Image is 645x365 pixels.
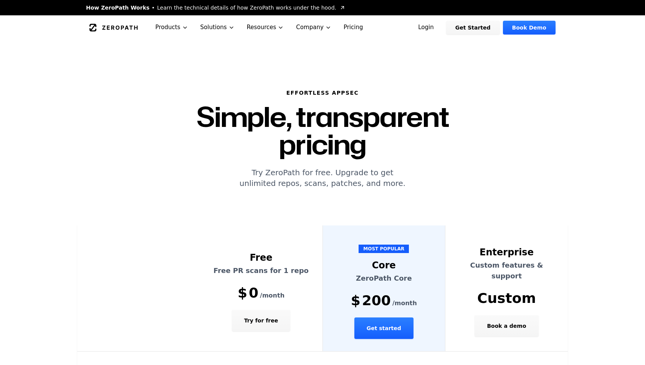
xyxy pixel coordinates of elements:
[477,291,536,306] span: Custom
[332,273,436,284] p: ZeroPath Core
[150,89,495,97] h6: Effortless AppSec
[86,4,346,12] a: How ZeroPath WorksLearn the technical details of how ZeroPath works under the hood.
[337,15,369,39] a: Pricing
[209,252,313,264] div: Free
[150,103,495,158] h1: Simple, transparent pricing
[446,21,500,35] a: Get Started
[455,260,559,281] p: Custom features & support
[77,15,568,39] nav: Global
[332,259,436,271] div: Core
[86,4,149,12] span: How ZeroPath Works
[290,15,337,39] button: Company
[362,293,391,308] span: 200
[359,245,409,253] span: MOST POPULAR
[150,167,495,189] p: Try ZeroPath for free. Upgrade to get unlimited repos, scans, patches, and more.
[455,246,559,258] div: Enterprise
[351,293,361,308] span: $
[475,315,538,337] button: Book a demo
[392,299,417,308] span: /month
[354,317,413,339] button: Get started
[209,265,313,276] p: Free PR scans for 1 repo
[232,310,290,331] button: Try for free
[149,15,194,39] button: Products
[249,285,258,301] span: 0
[194,15,241,39] button: Solutions
[503,21,556,35] a: Book Demo
[241,15,290,39] button: Resources
[157,4,336,12] span: Learn the technical details of how ZeroPath works under the hood.
[409,21,443,35] a: Login
[238,285,247,301] span: $
[260,291,284,300] span: /month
